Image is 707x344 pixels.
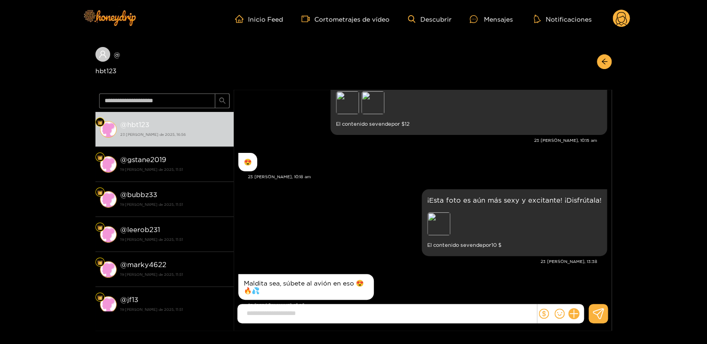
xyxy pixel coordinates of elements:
[127,156,166,163] font: gstane2019
[100,296,117,313] img: conversación
[244,280,364,294] font: Maldita sea, súbete al avión en eso 😍🔥💦
[100,156,117,173] img: conversación
[100,191,117,208] img: conversación
[597,54,612,69] button: flecha izquierda
[120,261,127,268] font: @
[601,58,608,66] span: flecha izquierda
[120,121,127,128] font: @
[114,51,120,58] font: @
[219,97,226,105] span: buscar
[238,274,374,300] div: 23 de agosto, 16:56
[235,15,283,23] a: Inicio Feed
[120,273,183,276] font: 19 [PERSON_NAME] de 2025, 11:51
[97,190,103,195] img: Nivel de ventilador
[420,16,451,23] font: Descubrir
[127,261,166,268] font: marky4622
[422,189,607,256] div: 23 de agosto, 13:38
[537,307,551,321] button: dólar
[491,242,501,248] font: 10 $
[336,121,375,127] font: El contenido se
[427,242,466,248] font: El contenido se
[330,58,607,135] div: 23 de agosto, 10:15 am
[301,15,389,23] a: Cortometrajes de vídeo
[408,15,451,23] a: Descubrir
[127,121,149,128] font: hbt123
[100,226,117,243] img: conversación
[235,15,248,23] span: hogar
[97,295,103,300] img: Nivel de ventilador
[120,203,183,206] font: 19 [PERSON_NAME] de 2025, 11:51
[120,308,183,311] font: 19 [PERSON_NAME] de 2025, 11:51
[120,191,127,198] font: @
[120,238,183,241] font: 19 [PERSON_NAME] de 2025, 11:51
[120,226,127,233] font: @
[391,121,405,127] font: por $
[539,309,549,319] span: dólar
[534,138,597,143] font: 23 [PERSON_NAME], 10:15 am
[314,16,389,23] font: Cortometrajes de vídeo
[427,196,601,204] font: ¡Esta foto es aún más sexy y excitante! ¡Disfrútala!
[97,225,103,230] img: Nivel de ventilador
[99,50,107,58] span: usuario
[95,47,234,76] div: @hbt123
[97,120,103,125] img: Nivel de ventilador
[120,133,186,136] font: 23 [PERSON_NAME] de 2025, 16:56
[466,242,483,248] font: vende
[100,261,117,278] img: conversación
[248,16,283,23] font: Inicio Feed
[375,121,391,127] font: vende
[248,175,311,179] font: 23 [PERSON_NAME], 10:18 am
[120,168,183,171] font: 19 [PERSON_NAME] de 2025, 11:51
[483,242,491,248] font: por
[95,67,117,74] font: hbt123
[215,93,230,108] button: buscar
[541,259,597,264] font: 23 [PERSON_NAME], 13:38
[120,296,127,303] font: @
[97,155,103,160] img: Nivel de ventilador
[127,296,138,303] font: jf13
[127,191,157,198] font: bubbz33
[244,158,252,165] font: 😍
[97,260,103,265] img: Nivel de ventilador
[405,121,410,127] font: 12
[301,15,314,23] span: cámara de vídeo
[120,156,127,163] font: @
[545,16,591,23] font: Notificaciones
[100,121,117,138] img: conversación
[483,16,513,23] font: Mensajes
[554,309,565,319] span: sonrisa
[248,303,305,308] font: 23 [PERSON_NAME], 16:56
[127,226,160,233] font: leerob231
[238,153,257,171] div: 23 de agosto, 10:18 am
[531,14,594,23] button: Notificaciones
